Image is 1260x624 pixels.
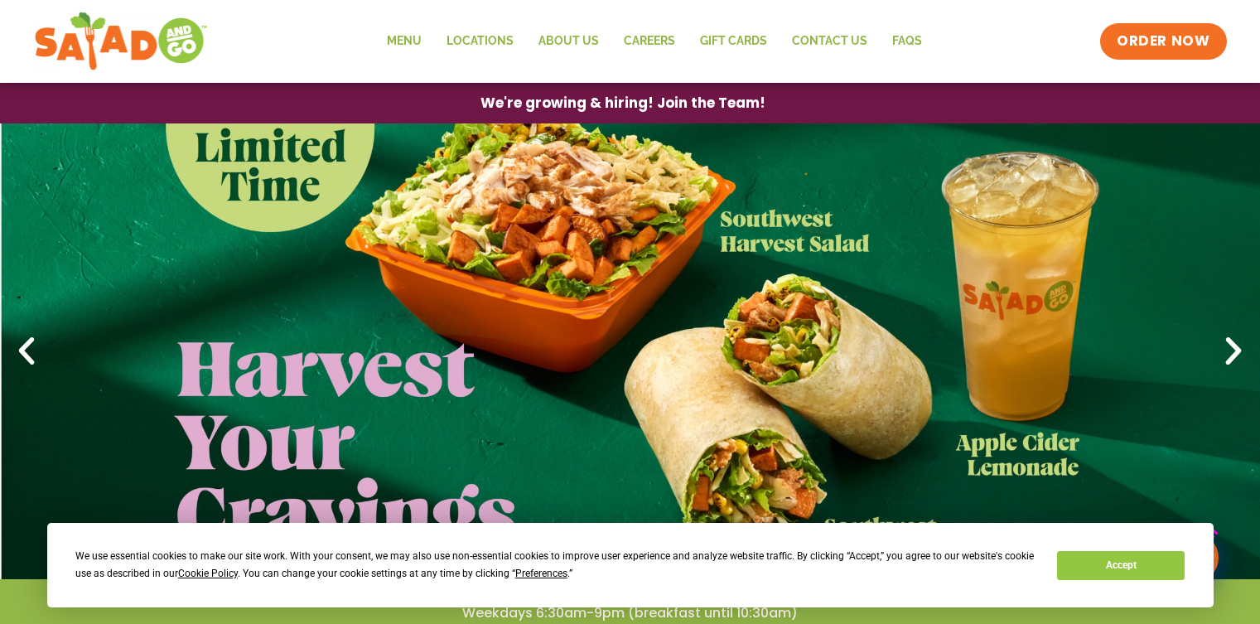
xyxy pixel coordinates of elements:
button: Accept [1057,551,1185,580]
a: Menu [374,22,434,60]
span: We're growing & hiring! Join the Team! [480,96,765,110]
div: Cookie Consent Prompt [47,523,1214,607]
nav: Menu [374,22,934,60]
span: ORDER NOW [1117,31,1209,51]
div: Previous slide [8,333,45,370]
a: Careers [611,22,688,60]
a: Locations [434,22,526,60]
span: Preferences [515,568,567,579]
span: Cookie Policy [178,568,238,579]
a: ORDER NOW [1100,23,1226,60]
h4: Weekdays 6:30am-9pm (breakfast until 10:30am) [33,604,1227,622]
div: Next slide [1215,333,1252,370]
a: Contact Us [780,22,880,60]
img: new-SAG-logo-768×292 [34,8,209,75]
a: FAQs [880,22,934,60]
a: About Us [526,22,611,60]
a: GIFT CARDS [688,22,780,60]
a: We're growing & hiring! Join the Team! [456,84,790,123]
div: We use essential cookies to make our site work. With your consent, we may also use non-essential ... [75,548,1037,583]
